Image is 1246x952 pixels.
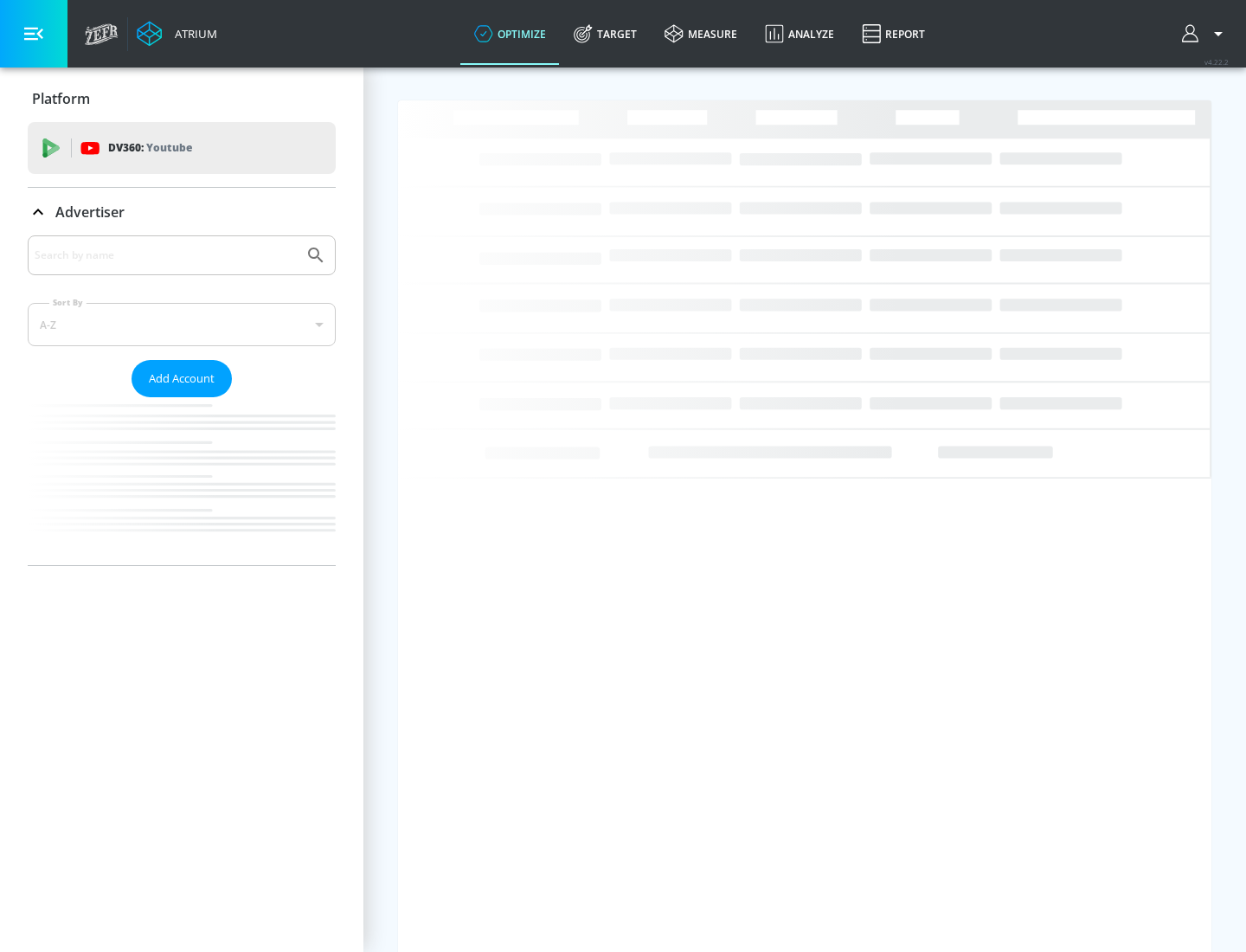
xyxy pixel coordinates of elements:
[28,397,336,565] nav: list of Advertiser
[28,122,336,174] div: DV360: Youtube
[149,369,215,389] span: Add Account
[132,360,232,397] button: Add Account
[146,138,192,157] p: Youtube
[560,3,651,65] a: Target
[28,74,336,123] div: Platform
[35,244,297,267] input: Search by name
[28,235,336,565] div: Advertiser
[168,26,217,42] div: Atrium
[651,3,751,65] a: measure
[28,303,336,346] div: A-Z
[32,89,90,108] p: Platform
[108,138,192,158] p: DV360:
[1204,57,1229,67] span: v 4.22.2
[28,188,336,236] div: Advertiser
[55,203,125,222] p: Advertiser
[751,3,848,65] a: Analyze
[49,297,87,308] label: Sort By
[848,3,939,65] a: Report
[137,21,217,47] a: Atrium
[460,3,560,65] a: optimize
